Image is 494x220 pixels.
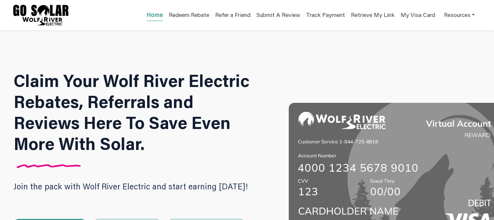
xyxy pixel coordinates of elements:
a: Retrieve My Link [351,11,395,21]
a: Refer a Friend [215,11,250,21]
a: Submit A Review [256,11,300,21]
a: Redeem Rebate [169,11,209,21]
img: Program logo [13,5,68,25]
h1: Claim Your Wolf River Electric Rebates, Referrals and Reviews Here To Save Even More With Solar. [14,70,263,154]
a: Home [147,11,163,21]
a: Track Payment [306,11,345,21]
a: Resources [444,7,475,22]
img: Divider [14,164,84,168]
a: My Visa Card [401,7,435,22]
p: Join the pack with Wolf River Electric and start earning [DATE]! [14,178,263,195]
